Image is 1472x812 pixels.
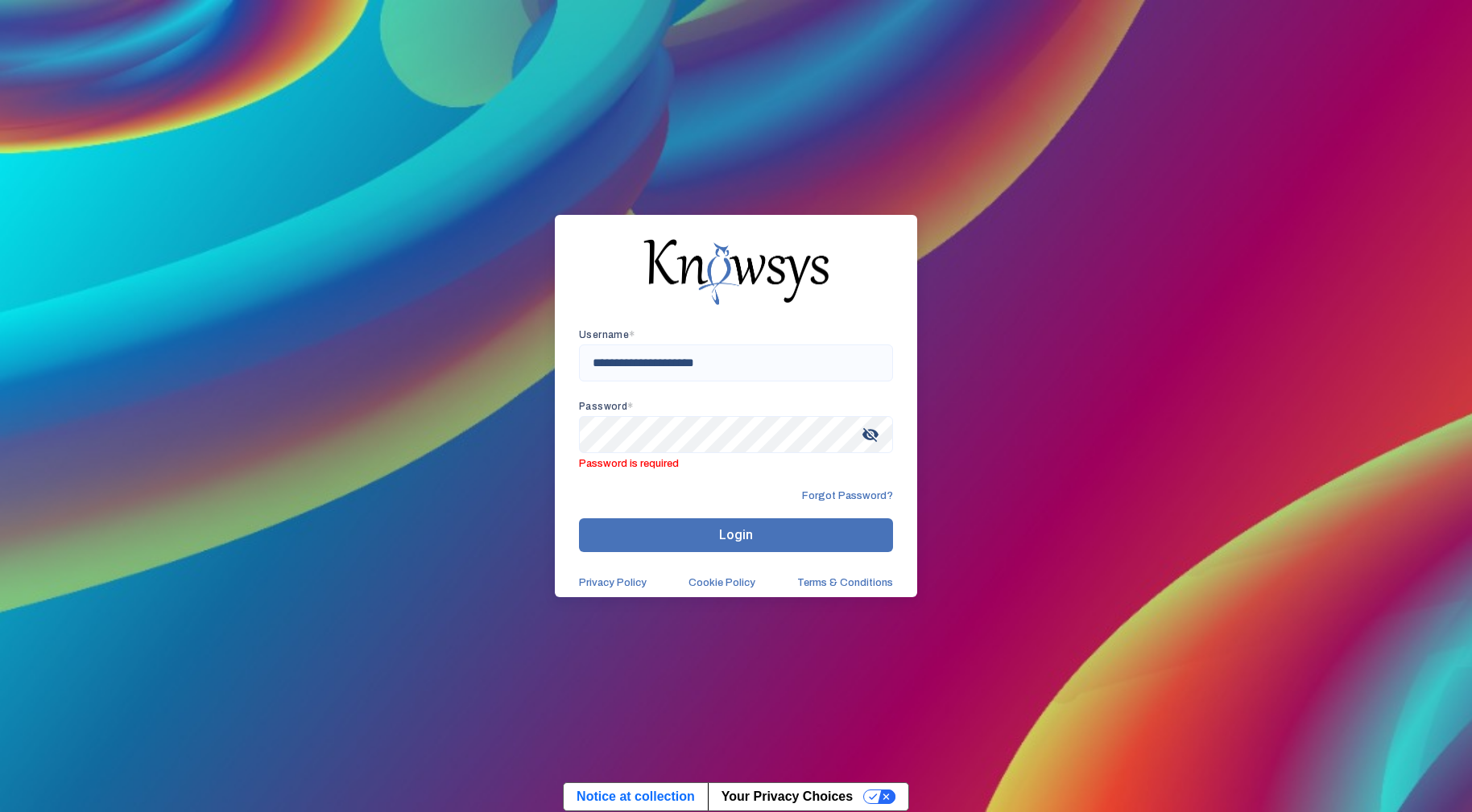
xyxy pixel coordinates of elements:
span: Password is required [579,453,893,470]
span: Login [719,527,753,542]
button: Your Privacy Choices [708,783,908,810]
a: Notice at collection [564,783,708,810]
app-required-indication: Password [579,401,634,412]
span: visibility_off [856,420,885,449]
a: Privacy Policy [579,576,647,589]
button: Login [579,518,893,552]
a: Terms & Conditions [797,576,893,589]
span: Forgot Password? [802,489,893,502]
img: knowsys-logo.png [643,239,829,305]
a: Cookie Policy [688,576,755,589]
app-required-indication: Username [579,329,635,340]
